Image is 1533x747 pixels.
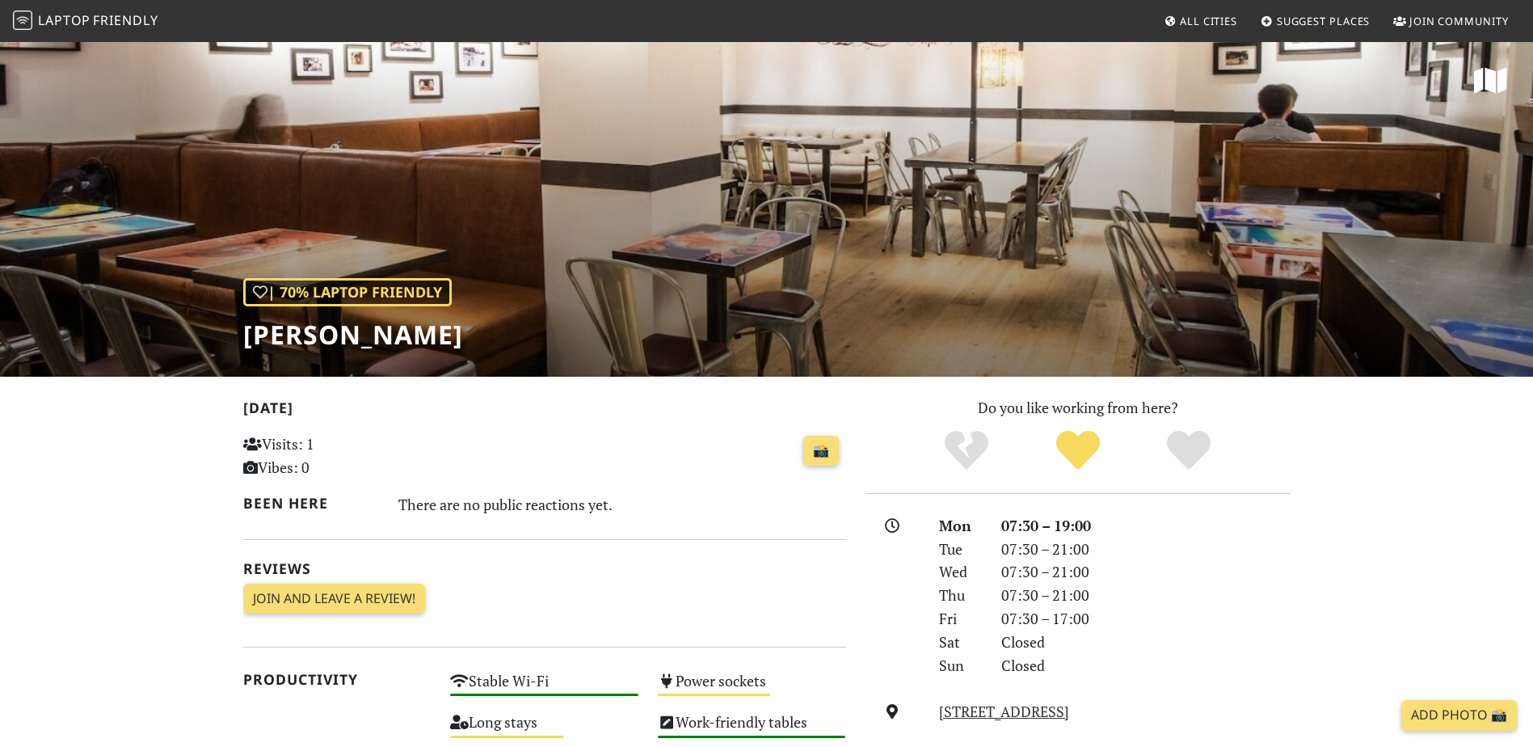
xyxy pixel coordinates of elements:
[1133,428,1245,473] div: Definitely!
[992,560,1300,584] div: 07:30 – 21:00
[992,584,1300,607] div: 07:30 – 21:00
[911,428,1022,473] div: No
[243,671,432,688] h2: Productivity
[243,560,846,577] h2: Reviews
[38,11,91,29] span: Laptop
[803,436,839,466] a: 📸
[243,495,380,512] h2: Been here
[13,7,158,36] a: LaptopFriendly LaptopFriendly
[992,514,1300,538] div: 07:30 – 19:00
[992,631,1300,654] div: Closed
[929,654,991,677] div: Sun
[243,278,452,306] div: | 70% Laptop Friendly
[93,11,158,29] span: Friendly
[1387,6,1515,36] a: Join Community
[1277,14,1371,28] span: Suggest Places
[992,654,1300,677] div: Closed
[398,492,846,517] div: There are no public reactions yet.
[1157,6,1244,36] a: All Cities
[992,538,1300,561] div: 07:30 – 21:00
[929,631,991,654] div: Sat
[648,668,856,709] div: Power sockets
[929,607,991,631] div: Fri
[1180,14,1237,28] span: All Cities
[929,514,991,538] div: Mon
[929,584,991,607] div: Thu
[1254,6,1377,36] a: Suggest Places
[992,607,1300,631] div: 07:30 – 17:00
[1022,428,1134,473] div: Yes
[440,668,648,709] div: Stable Wi-Fi
[929,538,991,561] div: Tue
[13,11,32,30] img: LaptopFriendly
[243,584,425,614] a: Join and leave a review!
[243,399,846,423] h2: [DATE]
[243,433,432,479] p: Visits: 1 Vibes: 0
[243,319,463,350] h1: [PERSON_NAME]
[865,396,1291,420] p: Do you like working from here?
[939,702,1069,721] a: [STREET_ADDRESS]
[929,560,991,584] div: Wed
[1401,700,1517,731] a: Add Photo 📸
[1409,14,1509,28] span: Join Community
